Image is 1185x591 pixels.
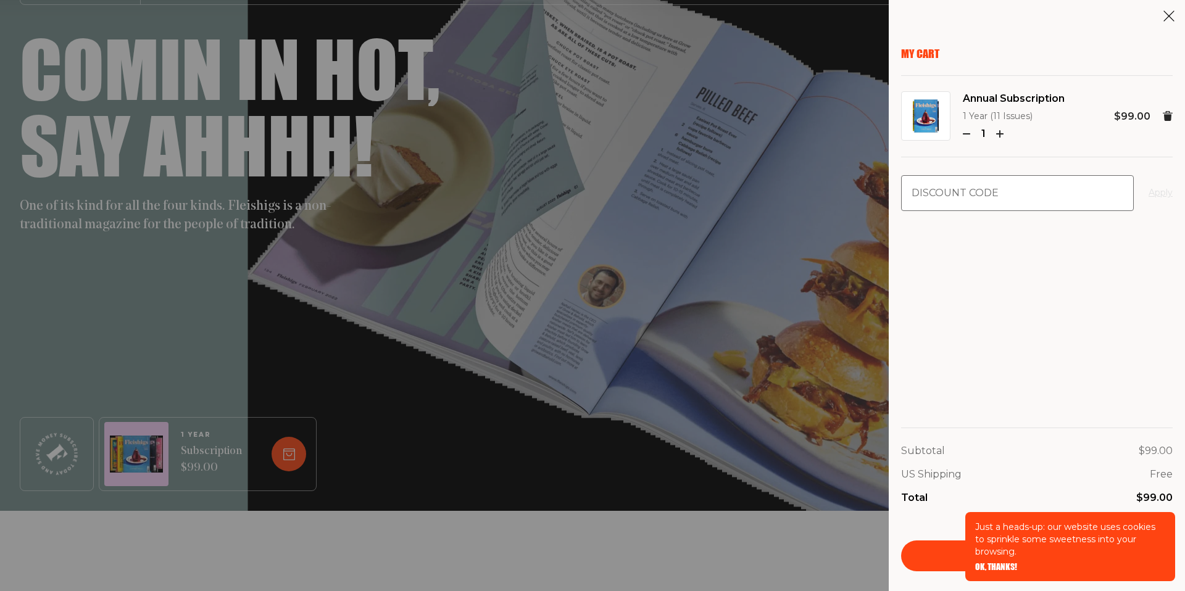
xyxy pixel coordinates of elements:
[975,563,1017,571] button: OK, THANKS!
[975,521,1165,558] p: Just a heads-up: our website uses cookies to sprinkle some sweetness into your browsing.
[901,175,1134,211] input: Discount code
[1136,490,1173,506] p: $99.00
[975,126,991,142] p: 1
[1150,466,1173,482] p: Free
[901,47,1173,60] p: My Cart
[1114,109,1150,125] p: $99.00
[901,540,1173,571] a: Checkout
[901,490,928,506] p: Total
[1149,186,1173,200] button: Apply
[963,91,1065,107] a: Annual Subscription
[901,443,945,459] p: Subtotal
[963,109,1065,124] p: 1 Year (11 Issues)
[1139,443,1173,459] p: $99.00
[901,466,962,482] p: US Shipping
[913,99,939,133] img: Annual Subscription Image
